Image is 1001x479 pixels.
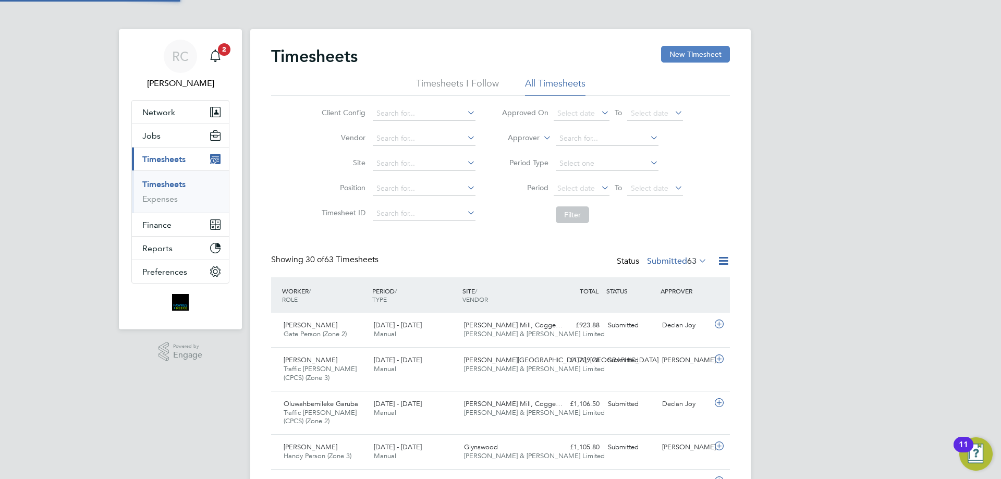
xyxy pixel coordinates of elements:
div: Timesheets [132,170,229,213]
span: [PERSON_NAME][GEOGRAPHIC_DATA], [GEOGRAPHIC_DATA] [464,355,658,364]
div: Showing [271,254,381,265]
div: SITE [460,281,550,309]
span: 63 [687,256,697,266]
span: [PERSON_NAME] & [PERSON_NAME] Limited [464,451,605,460]
span: Roselyn Coelho [131,77,229,90]
li: Timesheets I Follow [416,77,499,96]
span: [PERSON_NAME] & [PERSON_NAME] Limited [464,329,605,338]
a: 2 [205,40,226,73]
span: Engage [173,351,202,360]
span: Network [142,107,175,117]
span: [PERSON_NAME] [284,355,337,364]
button: Preferences [132,260,229,283]
span: Select date [631,183,668,193]
a: RC[PERSON_NAME] [131,40,229,90]
span: Jobs [142,131,161,141]
a: Powered byEngage [158,342,203,362]
label: Submitted [647,256,707,266]
span: Handy Person (Zone 3) [284,451,351,460]
span: 30 of [306,254,324,265]
span: Powered by [173,342,202,351]
div: APPROVER [658,281,712,300]
label: Vendor [319,133,365,142]
input: Search for... [373,106,475,121]
button: Open Resource Center, 11 new notifications [959,437,993,471]
nav: Main navigation [119,29,242,329]
span: [PERSON_NAME] Mill, Cogge… [464,321,563,329]
h2: Timesheets [271,46,358,67]
span: To [612,181,625,194]
button: Filter [556,206,589,223]
input: Search for... [556,131,658,146]
span: Manual [374,329,396,338]
div: [PERSON_NAME] [658,352,712,369]
img: bromak-logo-retina.png [172,294,189,311]
span: Manual [374,451,396,460]
div: WORKER [279,281,370,309]
li: All Timesheets [525,77,585,96]
button: Reports [132,237,229,260]
span: Timesheets [142,154,186,164]
span: [DATE] - [DATE] [374,399,422,408]
input: Search for... [373,181,475,196]
div: STATUS [604,281,658,300]
span: TYPE [372,295,387,303]
span: [PERSON_NAME] Mill, Cogge… [464,399,563,408]
input: Search for... [373,131,475,146]
div: Submitted [604,396,658,413]
div: £1,106.50 [550,396,604,413]
label: Approved On [502,108,548,117]
span: [PERSON_NAME] & [PERSON_NAME] Limited [464,364,605,373]
span: [PERSON_NAME] [284,443,337,451]
label: Position [319,183,365,192]
span: Traffic [PERSON_NAME] (CPCS) (Zone 2) [284,408,357,426]
span: / [395,287,397,295]
span: / [475,287,477,295]
span: / [309,287,311,295]
label: Site [319,158,365,167]
span: Traffic [PERSON_NAME] (CPCS) (Zone 3) [284,364,357,382]
button: Finance [132,213,229,236]
span: TOTAL [580,287,599,295]
label: Period Type [502,158,548,167]
span: Gate Person (Zone 2) [284,329,347,338]
div: £923.88 [550,317,604,334]
a: Timesheets [142,179,186,189]
span: RC [172,50,189,63]
span: Select date [631,108,668,118]
a: Go to home page [131,294,229,311]
span: [DATE] - [DATE] [374,321,422,329]
span: Select date [557,183,595,193]
span: 63 Timesheets [306,254,379,265]
input: Search for... [373,156,475,171]
div: £1,105.80 [550,439,604,456]
button: Network [132,101,229,124]
span: ROLE [282,295,298,303]
span: VENDOR [462,295,488,303]
span: 2 [218,43,230,56]
input: Select one [556,156,658,171]
div: Submitted [604,439,658,456]
span: Manual [374,408,396,417]
span: [DATE] - [DATE] [374,355,422,364]
span: [PERSON_NAME] [284,321,337,329]
label: Period [502,183,548,192]
a: Expenses [142,194,178,204]
span: Glynswood [464,443,498,451]
div: Status [617,254,709,269]
input: Search for... [373,206,475,221]
button: New Timesheet [661,46,730,63]
div: [PERSON_NAME] [658,439,712,456]
label: Client Config [319,108,365,117]
span: To [612,106,625,119]
div: Submitted [604,317,658,334]
div: 11 [959,445,968,458]
div: Declan Joy [658,317,712,334]
span: Preferences [142,267,187,277]
button: Timesheets [132,148,229,170]
label: Approver [493,133,540,143]
span: [PERSON_NAME] & [PERSON_NAME] Limited [464,408,605,417]
span: Manual [374,364,396,373]
span: Oluwahbemileke Garuba [284,399,358,408]
div: Declan Joy [658,396,712,413]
